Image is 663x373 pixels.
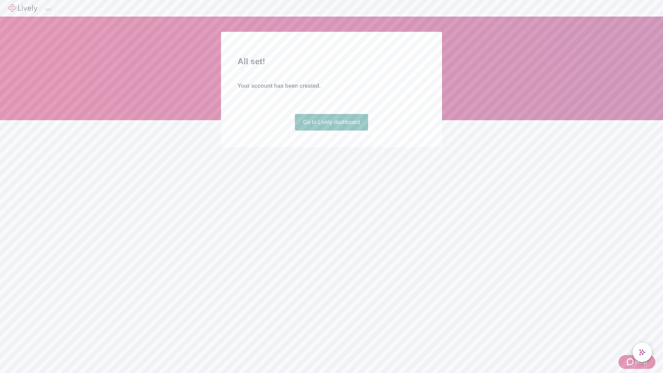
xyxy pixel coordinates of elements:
[639,349,646,356] svg: Lively AI Assistant
[8,4,37,12] img: Lively
[618,355,655,369] button: Zendesk support iconHelp
[295,114,368,131] a: Go to Lively dashboard
[633,343,652,362] button: chat
[238,55,425,68] h2: All set!
[238,82,425,90] h4: Your account has been created.
[635,358,647,366] span: Help
[627,358,635,366] svg: Zendesk support icon
[46,9,51,11] button: Log out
